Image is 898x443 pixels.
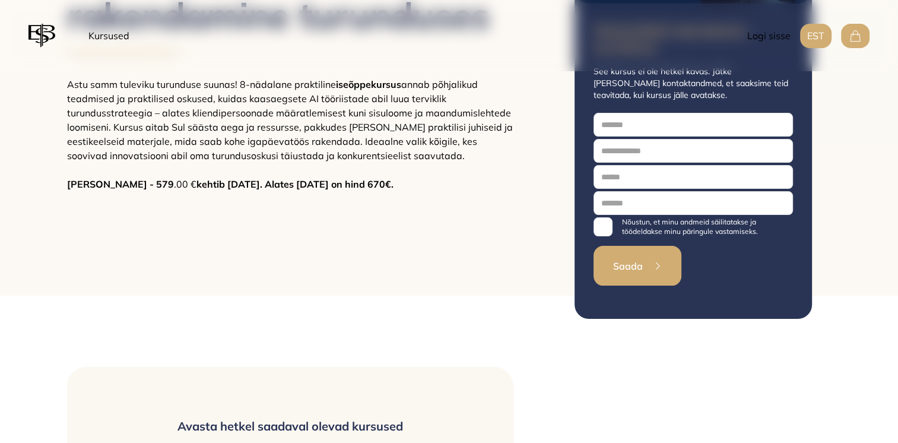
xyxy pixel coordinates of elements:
[28,21,55,50] img: EBS logo
[800,24,832,48] button: EST
[594,246,681,286] button: Saada
[336,78,401,90] span: iseõppekursus
[594,65,793,101] p: See kursus ei ole hetkel kavas. Jätke [PERSON_NAME] kontaktandmed, et saaksime teid teavitada, ku...
[622,217,793,236] label: Nõustun, et minu andmeid säilitatakse ja töödeldakse minu päringule vastamiseks.
[67,178,174,190] span: [PERSON_NAME] - 579
[67,78,336,90] span: Astu samm tuleviku turunduse suunas! 8-nädalane praktiline
[84,24,134,48] a: Kursused
[196,178,394,190] span: kehtib [DATE]. Alates [DATE] on hind 670€.
[747,24,791,48] button: Logi sisse
[177,414,403,438] h1: Avasta hetkel saadaval olevad kursused
[174,178,196,190] span: .00 €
